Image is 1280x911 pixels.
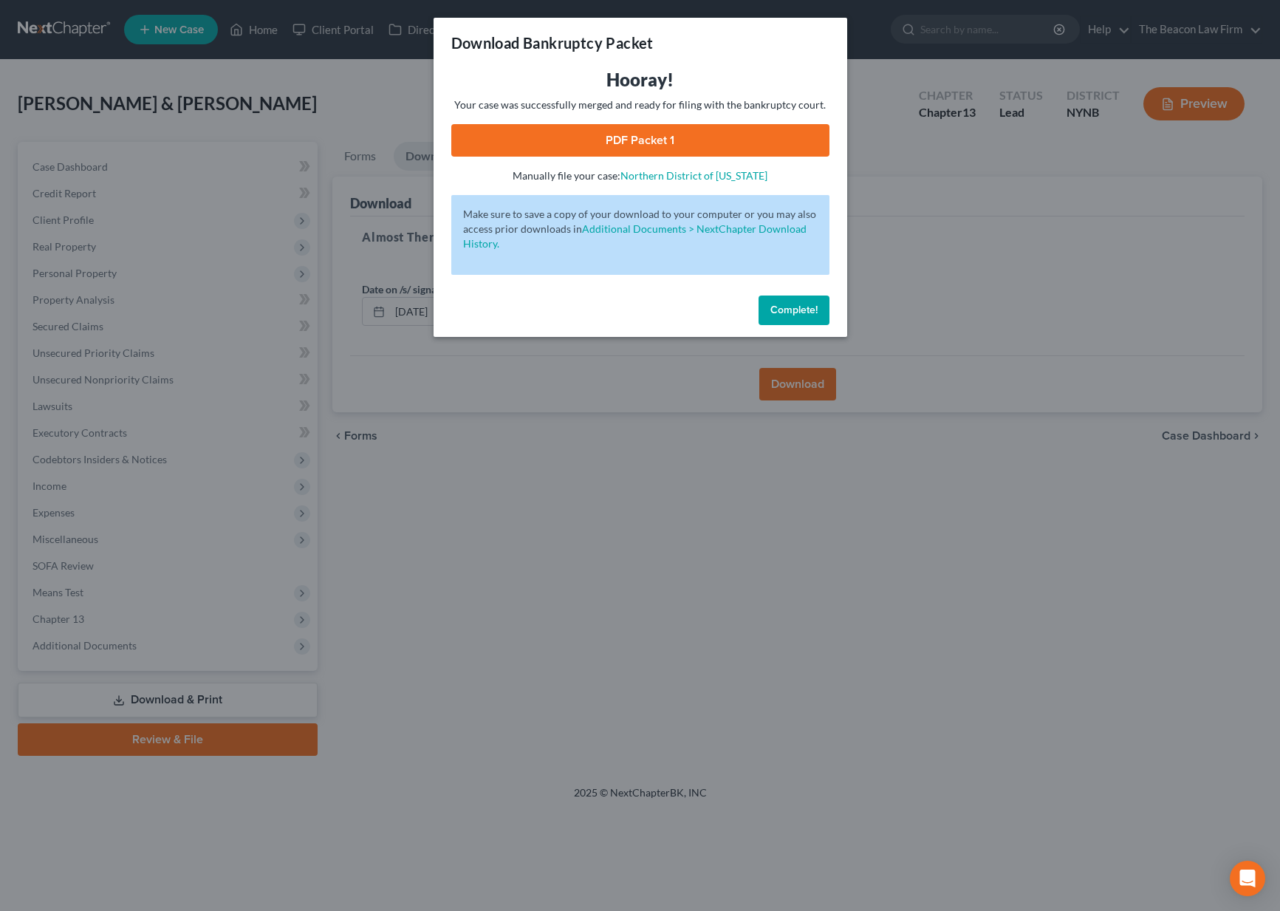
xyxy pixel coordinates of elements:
button: Complete! [759,296,829,325]
div: Open Intercom Messenger [1230,861,1265,896]
a: Additional Documents > NextChapter Download History. [463,222,807,250]
p: Make sure to save a copy of your download to your computer or you may also access prior downloads in [463,207,818,251]
p: Your case was successfully merged and ready for filing with the bankruptcy court. [451,98,829,112]
span: Complete! [770,304,818,316]
a: PDF Packet 1 [451,124,829,157]
a: Northern District of [US_STATE] [620,169,767,182]
h3: Download Bankruptcy Packet [451,33,654,53]
p: Manually file your case: [451,168,829,183]
h3: Hooray! [451,68,829,92]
